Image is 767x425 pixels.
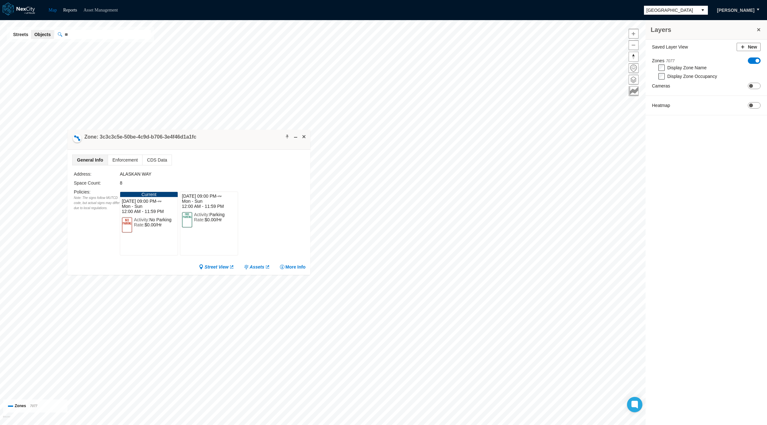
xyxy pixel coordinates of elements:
a: Assets [244,264,270,270]
button: New [737,43,761,51]
button: Zoom out [629,40,639,50]
button: Streets [10,30,31,39]
span: 12:00 AM - 11:59 PM [122,209,176,214]
span: 7077 [666,59,675,63]
div: Zones [8,403,63,409]
span: [DATE] 09:00 PM - ∾ [182,194,236,199]
span: [DATE] 09:00 PM - ∾ [122,199,176,204]
span: Mon - Sun [182,199,236,204]
button: select [698,6,708,15]
span: Street View [205,264,229,270]
span: CDS Data [143,155,172,165]
span: Objects [34,31,50,38]
span: [GEOGRAPHIC_DATA] [647,7,695,13]
a: Map [49,8,57,12]
span: Rate: [194,217,205,222]
span: More Info [285,264,306,270]
h4: Double-click to make header text selectable [84,133,196,140]
span: Activity: [134,217,149,222]
div: 8 [120,179,236,186]
div: Current [120,192,178,197]
span: Enforcement [108,155,142,165]
label: Display Zone Name [667,65,707,70]
label: Space Count: [74,180,101,186]
span: Reset bearing to north [629,52,638,61]
a: Reports [63,8,77,12]
span: $0.00/Hr [144,222,162,227]
label: Heatmap [652,102,670,109]
button: Objects [31,30,54,39]
span: No Parking [149,217,171,222]
span: Assets [250,264,264,270]
a: Asset Management [83,8,118,12]
div: Note: The signs follow MUTCD code, but actual signs may differ due to local regulations. [74,195,120,211]
span: 7077 [30,404,37,408]
button: Home [629,63,639,73]
span: $0.00/Hr [205,217,222,222]
label: Zones [652,57,675,64]
label: Saved Layer View [652,44,688,50]
label: Display Zone Occupancy [667,74,717,79]
button: Key metrics [629,86,639,96]
span: 12:00 AM - 11:59 PM [182,204,236,209]
span: [PERSON_NAME] [717,7,755,13]
button: More Info [280,264,306,270]
a: Street View [199,264,234,270]
a: Mapbox homepage [3,416,10,423]
span: Parking [209,212,224,217]
button: Zoom in [629,29,639,39]
div: ALASKAN WAY [120,171,236,178]
span: Activity: [194,212,209,217]
span: General Info [73,155,108,165]
span: Streets [13,31,28,38]
span: Rate: [134,222,144,227]
button: [PERSON_NAME] [710,5,761,16]
label: Cameras [652,83,670,89]
span: Zoom in [629,29,638,38]
span: Zoom out [629,41,638,50]
button: Reset bearing to north [629,52,639,62]
button: Layers management [629,75,639,85]
h3: Layers [651,25,755,34]
span: New [748,44,757,50]
span: Mon - Sun [122,204,176,209]
label: Address: [74,171,91,177]
label: Policies : [74,189,90,194]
